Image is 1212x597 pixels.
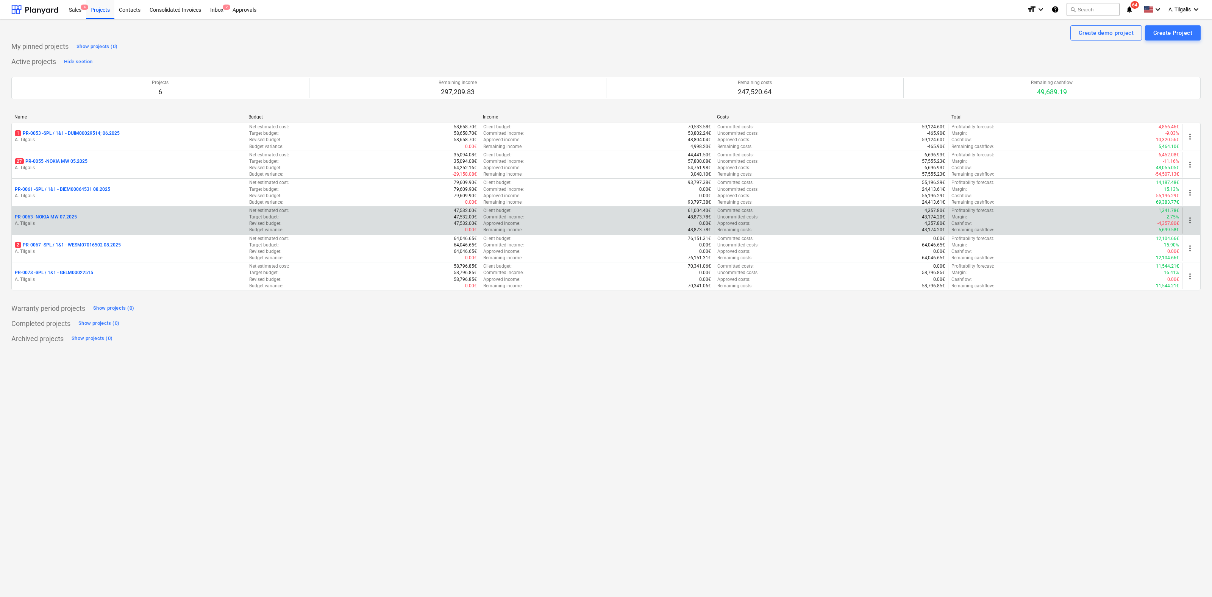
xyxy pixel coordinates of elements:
[483,270,524,276] p: Committed income :
[1185,132,1195,141] span: more_vert
[1164,270,1179,276] p: 16.41%
[951,152,994,158] p: Profitability forecast :
[717,137,750,143] p: Approved costs :
[483,235,512,242] p: Client budget :
[688,255,711,261] p: 76,151.31€
[15,130,21,136] span: 1
[249,214,279,220] p: Target budget :
[933,235,945,242] p: 0.00€
[439,87,477,97] p: 297,209.83
[922,227,945,233] p: 43,174.20€
[951,255,994,261] p: Remaining cashflow :
[717,199,753,206] p: Remaining costs :
[81,5,88,10] span: 4
[453,171,477,178] p: -29,158.08€
[483,214,524,220] p: Committed income :
[483,283,523,289] p: Remaining income :
[699,248,711,255] p: 0.00€
[15,242,21,248] span: 2
[717,255,753,261] p: Remaining costs :
[1185,216,1195,225] span: more_vert
[62,56,94,68] button: Hide section
[249,171,283,178] p: Budget variance :
[249,248,281,255] p: Revised budget :
[717,171,753,178] p: Remaining costs :
[1168,6,1191,12] span: A. Tilgalis
[249,152,289,158] p: Net estimated cost :
[1156,235,1179,242] p: 12,104.66€
[249,158,279,165] p: Target budget :
[717,235,754,242] p: Committed costs :
[688,179,711,186] p: 93,797.38€
[465,255,477,261] p: 0.00€
[717,214,759,220] p: Uncommitted costs :
[439,79,477,86] p: Remaining income
[951,193,972,199] p: Cashflow :
[922,199,945,206] p: 24,413.61€
[93,304,134,313] div: Show projects (0)
[91,302,136,315] button: Show projects (0)
[717,270,759,276] p: Uncommitted costs :
[249,179,289,186] p: Net estimated cost :
[1036,5,1045,14] i: keyboard_arrow_down
[688,263,711,270] p: 70,341.06€
[951,248,972,255] p: Cashflow :
[1165,130,1179,137] p: -9.03%
[922,214,945,220] p: 43,174.20€
[465,199,477,206] p: 0.00€
[951,263,994,270] p: Profitability forecast :
[1070,25,1142,41] button: Create demo project
[927,143,945,150] p: -465.90€
[1031,79,1073,86] p: Remaining cashflow
[1126,5,1133,14] i: notifications
[688,158,711,165] p: 57,800.08€
[14,114,242,120] div: Name
[1051,5,1059,14] i: Knowledge base
[15,242,243,255] div: 2PR-0067 -SPL / 1&1 - WESM07016502 08.2025A. Tilgalis
[717,283,753,289] p: Remaining costs :
[688,130,711,137] p: 53,802.24€
[922,270,945,276] p: 58,796.85€
[483,165,520,171] p: Approved income :
[1156,199,1179,206] p: 69,383.77€
[11,42,69,51] p: My pinned projects
[1131,1,1139,9] span: 64
[688,283,711,289] p: 70,341.06€
[11,319,70,328] p: Completed projects
[249,283,283,289] p: Budget variance :
[249,207,289,214] p: Net estimated cost :
[699,193,711,199] p: 0.00€
[717,152,754,158] p: Committed costs :
[249,276,281,283] p: Revised budget :
[922,137,945,143] p: 59,124.60€
[15,186,243,199] div: PR-0061 -SPL / 1&1 - BIEM00064531 08.2025A. Tilgalis
[922,255,945,261] p: 64,046.65€
[11,334,64,343] p: Archived projects
[483,199,523,206] p: Remaining income :
[688,137,711,143] p: 48,804.04€
[1156,179,1179,186] p: 14,187.48€
[717,165,750,171] p: Approved costs :
[483,152,512,158] p: Client budget :
[15,270,93,276] p: PR-0073 - SPL / 1&1 - GELM00022515
[454,207,477,214] p: 47,532.00€
[483,158,524,165] p: Committed income :
[152,87,169,97] p: 6
[483,179,512,186] p: Client budget :
[1167,248,1179,255] p: 0.00€
[454,242,477,248] p: 64,046.65€
[15,130,243,143] div: 1PR-0053 -SPL / 1&1 - DUIM00029514; 06.2025A. Tilgalis
[77,42,117,51] div: Show projects (0)
[1159,227,1179,233] p: 5,699.58€
[454,186,477,193] p: 79,609.90€
[951,276,972,283] p: Cashflow :
[78,319,119,328] div: Show projects (0)
[717,248,750,255] p: Approved costs :
[1167,276,1179,283] p: 0.00€
[688,235,711,242] p: 76,151.31€
[465,227,477,233] p: 0.00€
[951,114,1179,120] div: Total
[951,227,994,233] p: Remaining cashflow :
[951,165,972,171] p: Cashflow :
[15,242,121,248] p: PR-0067 - SPL / 1&1 - WESM07016502 08.2025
